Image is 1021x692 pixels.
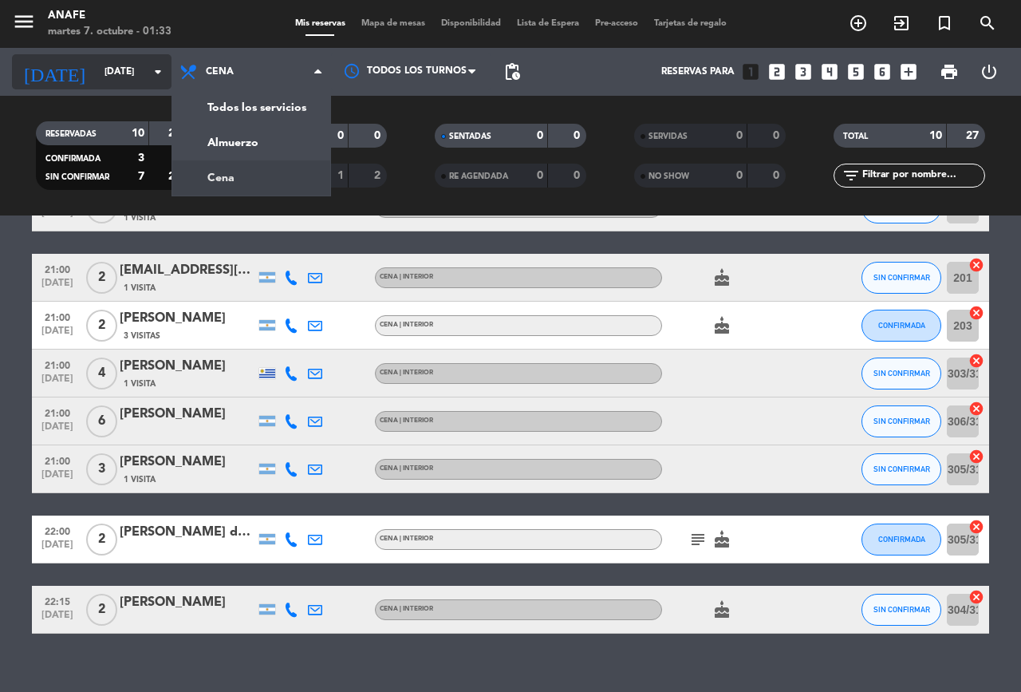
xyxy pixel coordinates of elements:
[872,61,893,82] i: looks_6
[935,14,954,33] i: turned_in_not
[380,274,433,280] span: CENA | INTERIOR
[843,132,868,140] span: TOTAL
[353,19,433,28] span: Mapa de mesas
[773,130,783,141] strong: 0
[86,453,117,485] span: 3
[978,14,997,33] i: search
[648,172,689,180] span: NO SHOW
[37,326,77,344] span: [DATE]
[873,417,930,425] span: SIN CONFIRMAR
[433,19,509,28] span: Disponibilidad
[846,61,866,82] i: looks_5
[380,370,433,376] span: CENA | INTERIOR
[878,321,925,330] span: CONFIRMADA
[37,591,77,610] span: 22:15
[12,10,36,34] i: menu
[587,19,646,28] span: Pre-acceso
[86,358,117,389] span: 4
[120,356,255,377] div: [PERSON_NAME]
[968,589,984,605] i: cancel
[37,451,77,469] span: 21:00
[374,130,384,141] strong: 0
[980,62,999,81] i: power_settings_new
[380,536,433,542] span: CENA | INTERIOR
[86,594,117,626] span: 2
[712,316,731,335] i: cake
[124,282,156,295] span: 1 Visita
[37,208,77,226] span: [DATE]
[736,170,743,181] strong: 0
[688,530,708,549] i: subject
[648,132,688,140] span: SERVIDAS
[380,322,433,328] span: CENA | INTERIOR
[148,62,168,81] i: arrow_drop_down
[509,19,587,28] span: Lista de Espera
[819,61,840,82] i: looks_4
[138,171,144,182] strong: 7
[968,401,984,417] i: cancel
[168,171,184,182] strong: 21
[646,19,735,28] span: Tarjetas de regalo
[968,519,984,535] i: cancel
[712,268,731,287] i: cake
[380,465,433,472] span: CENA | INTERIOR
[661,66,735,77] span: Reservas para
[120,452,255,473] div: [PERSON_NAME]
[168,128,184,139] strong: 27
[712,530,731,549] i: cake
[968,449,984,465] i: cancel
[45,173,109,181] span: SIN CONFIRMAR
[892,14,911,33] i: exit_to_app
[968,257,984,273] i: cancel
[861,167,984,184] input: Filtrar por nombre...
[120,592,255,613] div: [PERSON_NAME]
[287,19,353,28] span: Mis reservas
[736,130,743,141] strong: 0
[37,374,77,392] span: [DATE]
[337,170,344,181] strong: 1
[120,260,255,281] div: [EMAIL_ADDRESS][DOMAIN_NAME]
[537,170,543,181] strong: 0
[48,24,171,40] div: martes 7. octubre - 01:33
[574,130,583,141] strong: 0
[929,130,942,141] strong: 10
[767,61,787,82] i: looks_two
[773,170,783,181] strong: 0
[740,61,761,82] i: looks_one
[124,378,156,390] span: 1 Visita
[37,403,77,421] span: 21:00
[849,14,868,33] i: add_circle_outline
[172,90,330,125] a: Todos los servicios
[124,330,160,342] span: 3 Visitas
[86,310,117,342] span: 2
[374,170,384,181] strong: 2
[37,469,77,488] span: [DATE]
[120,522,255,543] div: [PERSON_NAME] de la Torre
[842,166,861,185] i: filter_list
[138,152,144,164] strong: 3
[132,128,144,139] strong: 10
[337,130,344,141] strong: 0
[966,130,982,141] strong: 27
[940,62,959,81] span: print
[712,600,731,619] i: cake
[48,8,171,24] div: ANAFE
[873,273,930,282] span: SIN CONFIRMAR
[380,606,433,612] span: CENA | INTERIOR
[37,259,77,278] span: 21:00
[873,369,930,378] span: SIN CONFIRMAR
[793,61,814,82] i: looks_3
[969,48,1009,96] div: LOG OUT
[878,535,925,544] span: CONFIRMADA
[968,305,984,321] i: cancel
[537,130,543,141] strong: 0
[120,404,255,425] div: [PERSON_NAME]
[12,54,97,89] i: [DATE]
[86,262,117,294] span: 2
[37,307,77,326] span: 21:00
[45,155,101,163] span: CONFIRMADA
[449,172,508,180] span: RE AGENDADA
[45,130,97,138] span: RESERVADAS
[37,610,77,628] span: [DATE]
[503,62,522,81] span: pending_actions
